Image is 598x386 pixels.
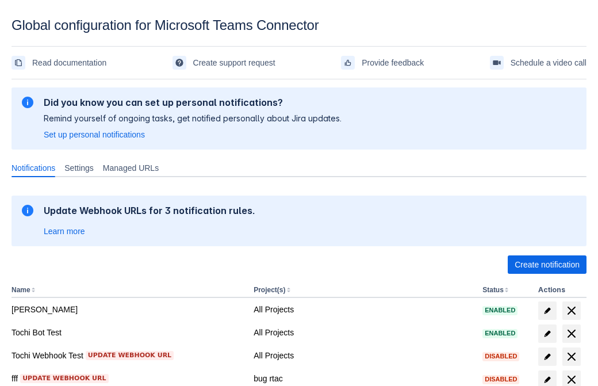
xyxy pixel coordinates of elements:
span: support [175,58,184,67]
div: Global configuration for Microsoft Teams Connector [11,17,586,33]
span: Settings [64,162,94,174]
span: information [21,204,34,217]
span: Managed URLs [103,162,159,174]
button: Status [482,286,504,294]
span: delete [565,327,578,341]
div: Tochi Webhook Test [11,350,244,361]
span: Create support request [193,53,275,72]
h2: Did you know you can set up personal notifications? [44,97,342,108]
a: Learn more [44,226,85,237]
div: bug rtac [254,373,473,384]
span: delete [565,350,578,364]
span: Disabled [482,376,519,383]
div: [PERSON_NAME] [11,304,244,315]
div: fff [11,373,244,384]
span: Enabled [482,307,517,314]
span: Create notification [515,255,580,274]
th: Actions [534,283,586,298]
span: feedback [343,58,352,67]
span: information [21,95,34,109]
span: Schedule a video call [511,53,586,72]
div: All Projects [254,304,473,315]
span: edit [543,352,552,361]
a: Read documentation [11,53,106,72]
button: Create notification [508,255,586,274]
span: Disabled [482,353,519,360]
span: Update webhook URL [88,351,171,360]
span: Notifications [11,162,55,174]
a: Set up personal notifications [44,129,145,140]
span: Provide feedback [362,53,424,72]
div: All Projects [254,350,473,361]
div: All Projects [254,327,473,338]
a: Provide feedback [341,53,424,72]
p: Remind yourself of ongoing tasks, get notified personally about Jira updates. [44,113,342,124]
span: edit [543,329,552,338]
span: documentation [14,58,23,67]
span: edit [543,375,552,384]
div: Tochi Bot Test [11,327,244,338]
h2: Update Webhook URLs for 3 notification rules. [44,205,255,216]
span: videoCall [492,58,501,67]
button: Name [11,286,30,294]
span: Update webhook URL [22,374,106,383]
a: Create support request [172,53,275,72]
a: Schedule a video call [490,53,586,72]
span: delete [565,304,578,318]
span: Read documentation [32,53,106,72]
span: edit [543,306,552,315]
span: Enabled [482,330,517,337]
button: Project(s) [254,286,285,294]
